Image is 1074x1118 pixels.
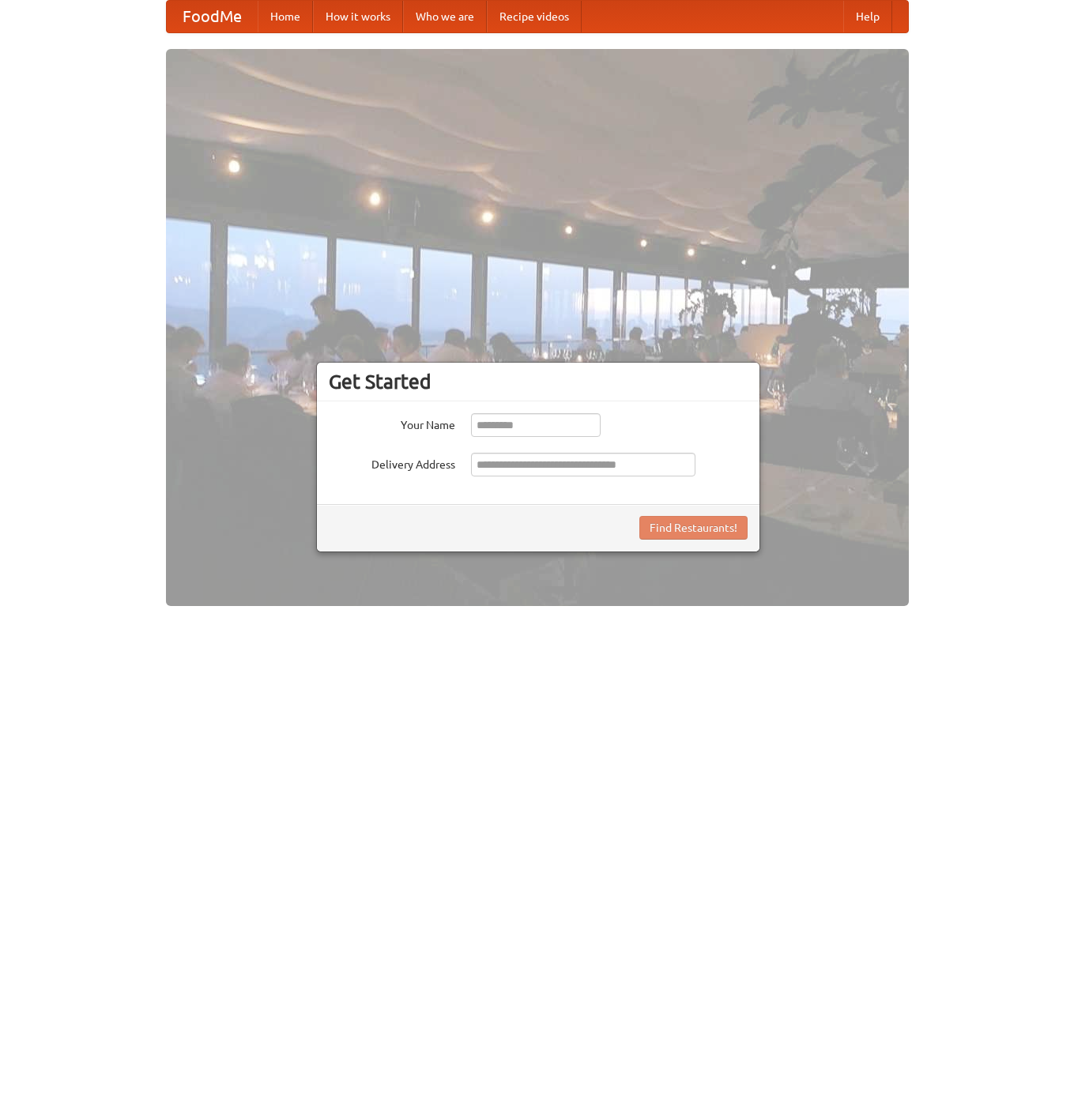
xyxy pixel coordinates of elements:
[167,1,258,32] a: FoodMe
[329,453,455,472] label: Delivery Address
[258,1,313,32] a: Home
[329,413,455,433] label: Your Name
[639,516,748,540] button: Find Restaurants!
[403,1,487,32] a: Who we are
[329,370,748,393] h3: Get Started
[313,1,403,32] a: How it works
[487,1,582,32] a: Recipe videos
[843,1,892,32] a: Help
